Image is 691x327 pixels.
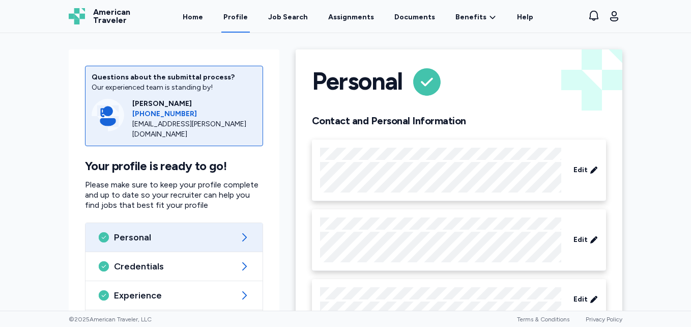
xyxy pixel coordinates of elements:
span: Edit [573,235,588,245]
a: Privacy Policy [586,316,622,323]
div: Edit [312,209,606,271]
h2: Contact and Personal Information [312,115,606,127]
a: [PHONE_NUMBER] [132,109,256,119]
img: Consultant [92,99,124,131]
h1: Your profile is ready to go! [85,158,263,174]
span: Edit [573,294,588,305]
span: Experience [114,289,234,302]
span: Benefits [455,12,486,22]
div: Job Search [268,12,308,22]
img: Logo [69,8,85,24]
a: Benefits [455,12,497,22]
div: Our experienced team is standing by! [92,83,256,93]
h1: Personal [312,66,402,98]
a: Terms & Conditions [517,316,569,323]
div: Edit [312,279,606,320]
div: [PERSON_NAME] [132,99,256,109]
div: Edit [312,140,606,201]
p: Please make sure to keep your profile complete and up to date so your recruiter can help you find... [85,180,263,210]
span: Personal [114,231,234,243]
span: Edit [573,165,588,175]
div: [EMAIL_ADDRESS][PERSON_NAME][DOMAIN_NAME] [132,119,256,140]
div: Questions about the submittal process? [92,72,256,83]
a: Profile [221,1,250,33]
span: © 2025 American Traveler, LLC [69,315,152,323]
span: Credentials [114,260,234,272]
span: American Traveler [93,8,130,24]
